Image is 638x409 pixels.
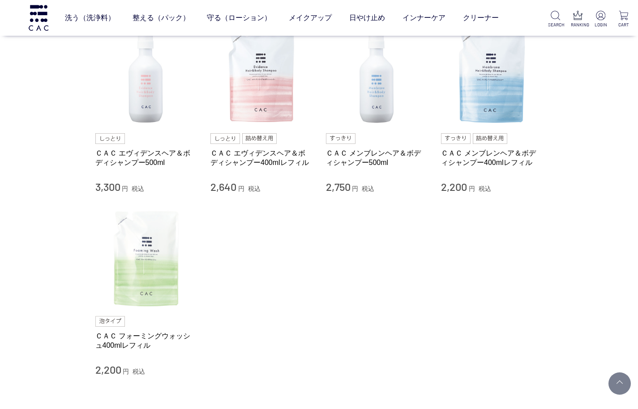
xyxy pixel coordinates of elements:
[326,180,351,193] span: 2,750
[362,185,374,192] span: 税込
[441,133,471,144] img: すっきり
[95,180,120,193] span: 3,300
[132,185,144,192] span: 税込
[207,5,271,30] a: 守る（ローション）
[441,180,467,193] span: 2,200
[242,133,277,144] img: 詰め替え用
[95,363,121,376] span: 2,200
[441,148,543,168] a: ＣＡＣ メンブレンヘア＆ボディシャンプー400mlレフィル
[210,180,236,193] span: 2,640
[594,21,608,28] p: LOGIN
[349,5,385,30] a: 日やけ止め
[248,185,261,192] span: 税込
[463,5,499,30] a: クリーナー
[238,185,244,192] span: 円
[95,148,197,168] a: ＣＡＣ エヴィデンスヘア＆ボディシャンプー500ml
[133,5,190,30] a: 整える（パック）
[123,368,129,375] span: 円
[441,25,543,126] img: ＣＡＣ メンブレンヘア＆ボディシャンプー400mlレフィル
[326,148,428,168] a: ＣＡＣ メンブレンヘア＆ボディシャンプー500ml
[326,25,428,126] img: ＣＡＣ メンブレンヘア＆ボディシャンプー500ml
[95,25,197,126] img: ＣＡＣ エヴィデンスヘア＆ボディシャンプー500ml
[548,11,563,28] a: SEARCH
[616,11,631,28] a: CART
[616,21,631,28] p: CART
[594,11,608,28] a: LOGIN
[473,133,507,144] img: 詰め替え用
[402,5,445,30] a: インナーケア
[210,148,313,168] a: ＣＡＣ エヴィデンスヘア＆ボディシャンプー400mlレフィル
[548,21,563,28] p: SEARCH
[95,207,197,309] img: ＣＡＣ フォーミングウォッシュ400mlレフィル
[352,185,358,192] span: 円
[133,368,145,375] span: 税込
[65,5,115,30] a: 洗う（洗浄料）
[210,25,313,126] img: ＣＡＣ エヴィデンスヘア＆ボディシャンプー400mlレフィル
[95,133,125,144] img: しっとり
[469,185,475,192] span: 円
[95,316,125,327] img: 泡タイプ
[571,11,586,28] a: RANKING
[571,21,586,28] p: RANKING
[27,5,50,30] img: logo
[479,185,491,192] span: 税込
[210,133,240,144] img: しっとり
[95,331,197,350] a: ＣＡＣ フォーミングウォッシュ400mlレフィル
[122,185,128,192] span: 円
[326,133,355,144] img: すっきり
[289,5,332,30] a: メイクアップ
